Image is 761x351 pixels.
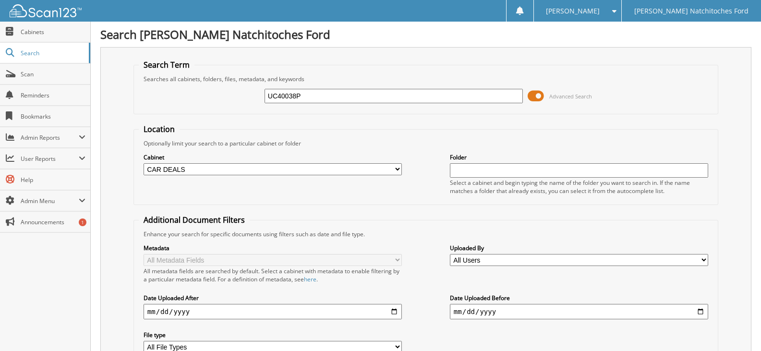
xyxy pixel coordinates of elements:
[21,176,85,184] span: Help
[21,49,84,57] span: Search
[144,304,402,319] input: start
[139,60,194,70] legend: Search Term
[450,304,708,319] input: end
[450,179,708,195] div: Select a cabinet and begin typing the name of the folder you want to search in. If the name match...
[10,4,82,17] img: scan123-logo-white.svg
[139,139,713,147] div: Optionally limit your search to a particular cabinet or folder
[100,26,751,42] h1: Search [PERSON_NAME] Natchitoches Ford
[144,294,402,302] label: Date Uploaded After
[144,244,402,252] label: Metadata
[549,93,592,100] span: Advanced Search
[450,153,708,161] label: Folder
[139,230,713,238] div: Enhance your search for specific documents using filters such as date and file type.
[139,75,713,83] div: Searches all cabinets, folders, files, metadata, and keywords
[139,215,250,225] legend: Additional Document Filters
[79,218,86,226] div: 1
[21,28,85,36] span: Cabinets
[450,244,708,252] label: Uploaded By
[21,133,79,142] span: Admin Reports
[546,8,600,14] span: [PERSON_NAME]
[634,8,749,14] span: [PERSON_NAME] Natchitoches Ford
[144,267,402,283] div: All metadata fields are searched by default. Select a cabinet with metadata to enable filtering b...
[139,124,180,134] legend: Location
[144,153,402,161] label: Cabinet
[21,155,79,163] span: User Reports
[304,275,316,283] a: here
[21,197,79,205] span: Admin Menu
[21,91,85,99] span: Reminders
[144,331,402,339] label: File type
[21,218,85,226] span: Announcements
[450,294,708,302] label: Date Uploaded Before
[21,112,85,121] span: Bookmarks
[21,70,85,78] span: Scan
